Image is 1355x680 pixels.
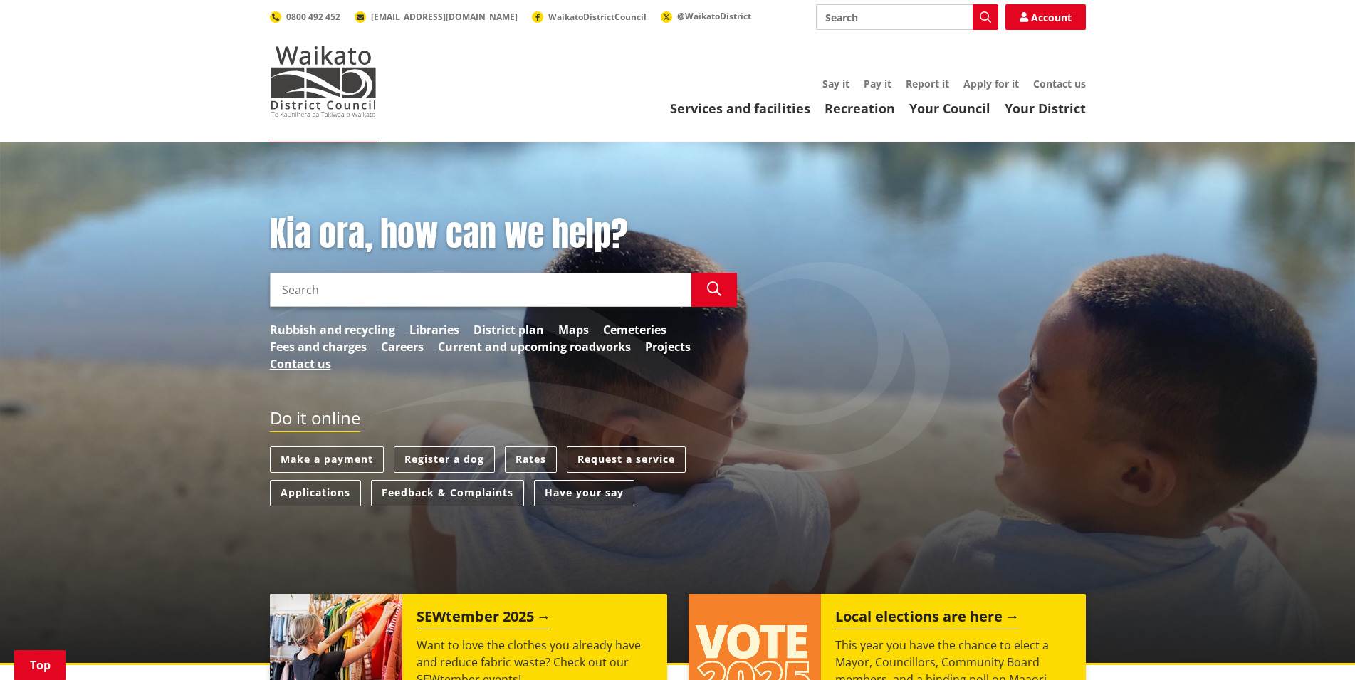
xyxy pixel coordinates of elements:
[270,321,395,338] a: Rubbish and recycling
[409,321,459,338] a: Libraries
[270,338,367,355] a: Fees and charges
[670,100,810,117] a: Services and facilities
[270,46,377,117] img: Waikato District Council - Te Kaunihera aa Takiwaa o Waikato
[381,338,424,355] a: Careers
[864,77,891,90] a: Pay it
[835,608,1020,629] h2: Local elections are here
[270,11,340,23] a: 0800 492 452
[438,338,631,355] a: Current and upcoming roadworks
[909,100,990,117] a: Your Council
[816,4,998,30] input: Search input
[14,650,66,680] a: Top
[661,10,751,22] a: @WaikatoDistrict
[270,480,361,506] a: Applications
[567,446,686,473] a: Request a service
[534,480,634,506] a: Have your say
[270,446,384,473] a: Make a payment
[1033,77,1086,90] a: Contact us
[394,446,495,473] a: Register a dog
[270,214,737,255] h1: Kia ora, how can we help?
[505,446,557,473] a: Rates
[286,11,340,23] span: 0800 492 452
[532,11,647,23] a: WaikatoDistrictCouncil
[603,321,666,338] a: Cemeteries
[822,77,849,90] a: Say it
[371,480,524,506] a: Feedback & Complaints
[963,77,1019,90] a: Apply for it
[270,273,691,307] input: Search input
[825,100,895,117] a: Recreation
[906,77,949,90] a: Report it
[417,608,551,629] h2: SEWtember 2025
[270,355,331,372] a: Contact us
[355,11,518,23] a: [EMAIL_ADDRESS][DOMAIN_NAME]
[371,11,518,23] span: [EMAIL_ADDRESS][DOMAIN_NAME]
[1005,100,1086,117] a: Your District
[270,408,360,433] h2: Do it online
[474,321,544,338] a: District plan
[558,321,589,338] a: Maps
[677,10,751,22] span: @WaikatoDistrict
[548,11,647,23] span: WaikatoDistrictCouncil
[1005,4,1086,30] a: Account
[645,338,691,355] a: Projects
